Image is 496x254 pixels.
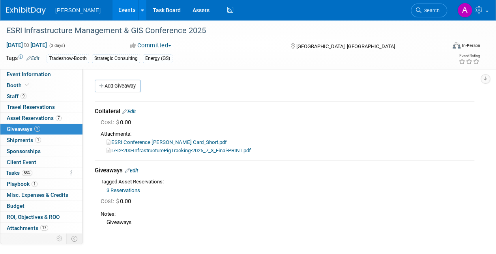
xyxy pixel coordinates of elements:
span: 88% [22,170,32,176]
span: Sponsorships [7,148,41,154]
span: Travel Reservations [7,104,55,110]
img: ExhibitDay [6,7,46,15]
div: Event Rating [459,54,480,58]
span: Playbook [7,181,37,187]
div: Notes: [101,211,474,218]
span: Asset Reservations [7,115,62,121]
span: ROI, Objectives & ROO [7,214,60,220]
a: Attachments17 [0,223,82,233]
i: Booth reservation complete [25,83,29,87]
span: Booth [7,82,31,88]
div: Giveaways [101,218,474,226]
a: ESRI Conference [PERSON_NAME] Card_Short.pdf [107,139,227,145]
a: Edit [122,108,136,114]
a: Edit [26,56,39,61]
td: Tags [6,54,39,63]
span: 17 [40,225,48,231]
span: 1 [32,181,37,187]
a: Add Giveaway [95,80,140,92]
span: [PERSON_NAME] [55,7,101,13]
span: 7 [56,115,62,121]
div: Tradeshow-Booth [47,54,89,63]
a: Travel Reservations [0,102,82,112]
span: Search [421,7,440,13]
a: ROI, Objectives & ROO [0,212,82,222]
a: Booth [0,80,82,91]
a: Shipments1 [0,135,82,146]
span: Cost: $ [101,119,120,126]
td: Toggle Event Tabs [67,233,83,244]
div: Energy (GS) [143,54,172,63]
a: 3 Reservations [107,187,140,193]
button: Committed [127,41,174,50]
span: Attachments [7,225,48,231]
a: Edit [125,168,138,174]
a: Playbook1 [0,179,82,189]
a: Staff9 [0,91,82,102]
img: Amy Reese [457,3,472,18]
span: 0.00 [101,198,134,205]
a: I7-I2-200-InfrastructurePigTracking-2025_7_3_Final-PRINT.pdf [107,148,251,153]
div: Tagged Asset Reservations: [101,178,474,186]
span: [GEOGRAPHIC_DATA], [GEOGRAPHIC_DATA] [296,43,395,49]
div: In-Person [462,43,480,49]
div: Attachments: [101,131,474,138]
a: Asset Reservations7 [0,113,82,123]
span: Client Event [7,159,36,165]
a: Sponsorships [0,146,82,157]
a: Giveaways2 [0,124,82,134]
span: Cost: $ [101,198,120,205]
span: (3 days) [49,43,65,48]
span: Shipments [7,137,41,143]
span: Event Information [7,71,51,77]
img: Format-Inperson.png [453,42,460,49]
span: Tasks [6,170,32,176]
span: [DATE] [DATE] [6,41,47,49]
a: Budget [0,201,82,211]
div: Giveaways [95,166,474,175]
a: Event Information [0,69,82,80]
span: 2 [34,126,40,132]
span: Staff [7,93,26,99]
span: Misc. Expenses & Credits [7,192,68,198]
div: Event Format [411,41,480,53]
td: Personalize Event Tab Strip [53,233,67,244]
span: Giveaways [7,126,40,132]
span: 0.00 [101,119,134,126]
div: ESRI Infrastructure Management & GIS Conference 2025 [4,24,440,38]
a: Tasks88% [0,168,82,178]
a: Client Event [0,157,82,168]
span: Budget [7,203,24,209]
a: Search [411,4,447,17]
div: Collateral [95,107,474,116]
div: Strategic Consulting [92,54,140,63]
span: 1 [35,137,41,143]
span: to [23,42,30,48]
a: Misc. Expenses & Credits [0,190,82,200]
span: 9 [21,93,26,99]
